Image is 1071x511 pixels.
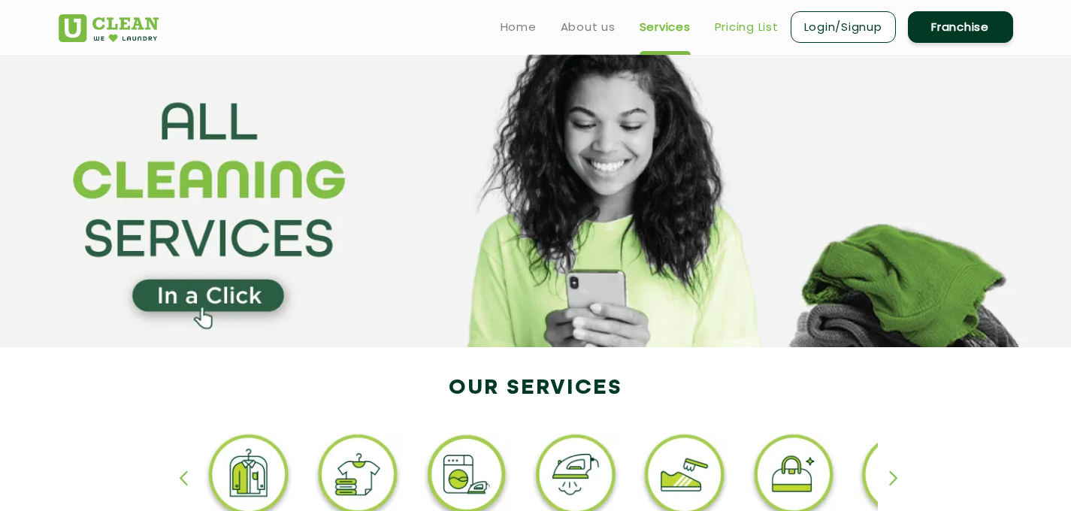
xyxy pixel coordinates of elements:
[501,18,537,36] a: Home
[640,18,691,36] a: Services
[59,14,159,42] img: UClean Laundry and Dry Cleaning
[561,18,616,36] a: About us
[715,18,779,36] a: Pricing List
[908,11,1013,43] a: Franchise
[791,11,896,43] a: Login/Signup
